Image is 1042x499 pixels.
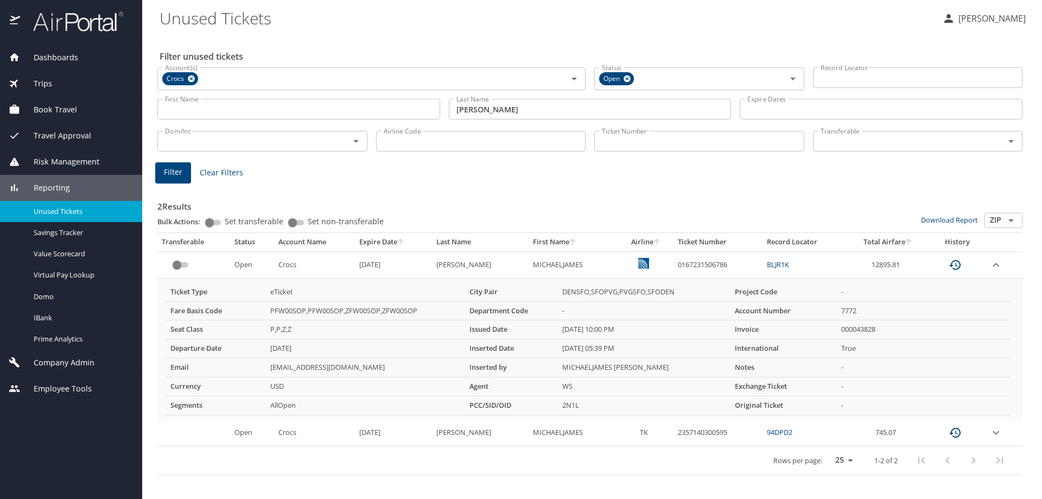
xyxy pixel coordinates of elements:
span: Virtual Pay Lookup [34,270,129,280]
span: Crocs [162,73,190,85]
span: Book Travel [20,104,77,116]
td: 2357140300595 [674,420,763,446]
th: First Name [529,233,618,251]
td: AllOpen [266,396,465,415]
td: 7772 [837,301,1009,320]
th: Project Code [730,283,837,301]
th: Airline [619,233,674,251]
td: 2N1L [558,396,730,415]
td: [PERSON_NAME] [432,420,529,446]
td: Open [230,251,274,278]
th: Email [166,358,266,377]
span: Travel Approval [20,130,91,142]
button: Open [1003,213,1019,228]
th: Invoice [730,320,837,339]
td: - [837,377,1009,396]
button: [PERSON_NAME] [938,9,1030,28]
div: Open [599,72,634,85]
span: Savings Tracker [34,228,129,238]
h1: Unused Tickets [160,1,933,35]
button: Clear Filters [195,163,247,183]
th: Record Locator [763,233,847,251]
td: True [837,339,1009,358]
th: Agent [465,377,558,396]
th: Fare Basis Code [166,301,266,320]
th: Segments [166,396,266,415]
th: Total Airfare [847,233,930,251]
td: WS [558,377,730,396]
th: Departure Date [166,339,266,358]
p: 1-2 of 2 [874,457,898,464]
button: sort [397,239,405,246]
span: Prime Analytics [34,334,129,344]
div: Crocs [162,72,198,85]
button: sort [653,239,661,246]
span: Open [599,73,626,85]
span: Set transferable [225,218,283,225]
span: Value Scorecard [34,249,129,259]
td: 000043828 [837,320,1009,339]
th: Currency [166,377,266,396]
th: Last Name [432,233,529,251]
button: Open [1003,134,1019,149]
p: [PERSON_NAME] [955,12,1026,25]
th: Ticket Number [674,233,763,251]
td: MICHAELJAMES [PERSON_NAME] [558,358,730,377]
td: DENSFO,SFOPVG,PVGSFO,SFODEN [558,283,730,301]
th: Ticket Type [166,283,266,301]
td: MICHAELJAMES [529,251,618,278]
td: - [837,358,1009,377]
td: - [837,283,1009,301]
td: [DATE] [266,339,465,358]
span: Domo [34,292,129,302]
td: 0167231506786 [674,251,763,278]
button: Open [348,134,364,149]
td: Crocs [274,251,354,278]
div: Transferable [162,237,226,247]
h3: 2 Results [157,194,1022,213]
td: MICHAELJAMES [529,420,618,446]
th: Seat Class [166,320,266,339]
td: P,P,Z,Z [266,320,465,339]
th: Notes [730,358,837,377]
table: more info about unused tickets [166,283,1009,415]
th: Expire Date [355,233,433,251]
p: Bulk Actions: [157,217,209,226]
button: Filter [155,162,191,184]
th: Account Name [274,233,354,251]
th: Inserted by [465,358,558,377]
td: eTicket [266,283,465,301]
a: 94DPD2 [767,427,792,437]
span: Set non-transferable [308,218,384,225]
th: Inserted Date [465,339,558,358]
a: Download Report [921,215,978,225]
span: IBank [34,313,129,323]
th: City Pair [465,283,558,301]
td: PFW00SOP,PFW00SOP,ZFW00SOP,ZFW00SOP [266,301,465,320]
td: [EMAIL_ADDRESS][DOMAIN_NAME] [266,358,465,377]
button: expand row [989,258,1002,271]
td: Open [230,420,274,446]
td: [DATE] [355,420,433,446]
th: Issued Date [465,320,558,339]
th: PCC/SID/OID [465,396,558,415]
span: Unused Tickets [34,206,129,217]
td: 745.07 [847,420,930,446]
button: expand row [989,426,1002,439]
img: United Airlines [638,258,649,269]
button: sort [569,239,577,246]
button: Open [567,71,582,86]
button: sort [905,239,913,246]
span: Employee Tools [20,383,92,395]
span: Filter [164,166,182,179]
span: Dashboards [20,52,78,64]
p: Rows per page: [773,457,822,464]
img: airportal-logo.png [21,11,123,32]
td: [DATE] 10:00 PM [558,320,730,339]
td: 12895.81 [847,251,930,278]
span: TK [640,427,648,437]
td: - [837,396,1009,415]
th: Status [230,233,274,251]
th: Department Code [465,301,558,320]
th: Original Ticket [730,396,837,415]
